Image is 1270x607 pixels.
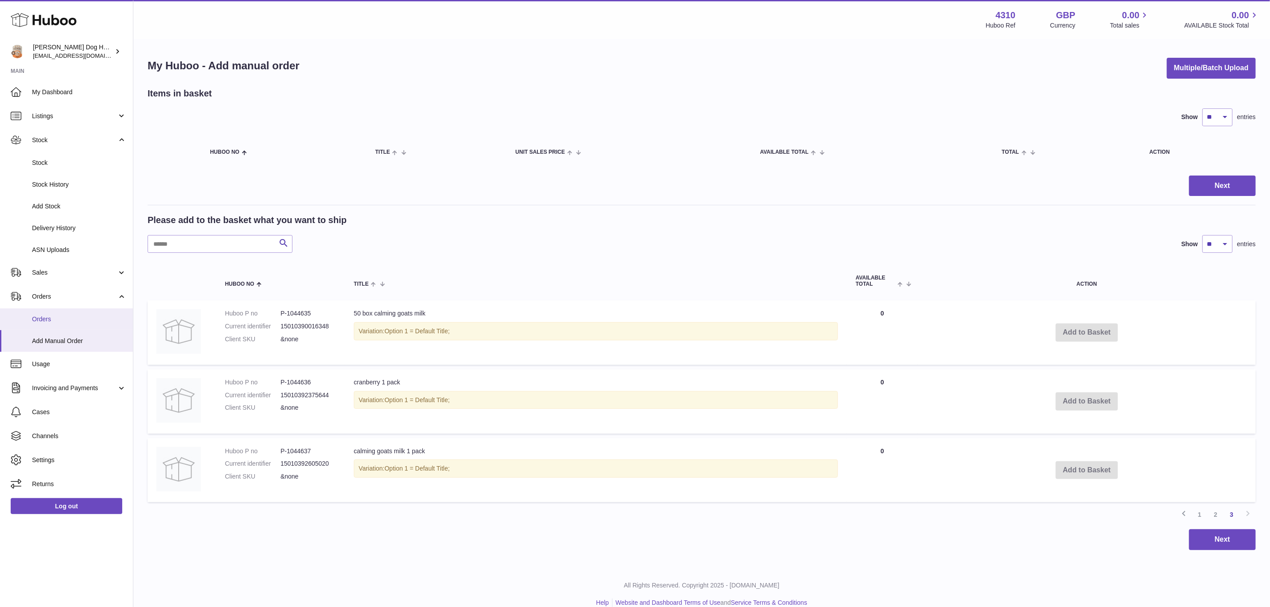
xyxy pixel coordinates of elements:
a: Help [596,599,609,606]
div: Huboo Ref [986,21,1016,30]
span: 0.00 [1232,9,1249,21]
span: My Dashboard [32,88,126,96]
div: Variation: [354,459,838,478]
h1: My Huboo - Add manual order [148,59,300,73]
td: cranberry 1 pack [345,369,847,434]
span: AVAILABLE Total [760,149,809,155]
a: Website and Dashboard Terms of Use [616,599,721,606]
h2: Please add to the basket what you want to ship [148,214,347,226]
dd: &none [280,472,336,481]
h2: Items in basket [148,88,212,100]
td: 50 box calming goats milk [345,300,847,365]
div: Variation: [354,322,838,340]
span: Settings [32,456,126,464]
label: Show [1182,113,1198,121]
div: [PERSON_NAME] Dog House [33,43,113,60]
div: Variation: [354,391,838,409]
span: Stock [32,159,126,167]
span: Option 1 = Default Title; [385,396,450,403]
dt: Huboo P no [225,309,280,318]
dd: P-1044637 [280,447,336,455]
a: 0.00 AVAILABLE Stock Total [1184,9,1259,30]
dd: &none [280,403,336,412]
dd: 15010390016348 [280,322,336,331]
span: Invoicing and Payments [32,384,117,392]
td: 0 [847,369,918,434]
dd: P-1044636 [280,378,336,387]
span: Stock [32,136,117,144]
a: Service Terms & Conditions [731,599,807,606]
span: AVAILABLE Total [856,275,895,287]
span: entries [1237,113,1256,121]
img: cranberry 1 pack [156,378,201,423]
dd: 15010392375644 [280,391,336,399]
div: Currency [1050,21,1076,30]
a: 2 [1208,507,1224,523]
a: 1 [1192,507,1208,523]
dt: Client SKU [225,335,280,343]
span: Sales [32,268,117,277]
span: Channels [32,432,126,440]
a: Log out [11,498,122,514]
span: Total sales [1110,21,1150,30]
button: Next [1189,529,1256,550]
img: internalAdmin-4310@internal.huboo.com [11,45,24,58]
span: Unit Sales Price [516,149,565,155]
button: Next [1189,176,1256,196]
span: 0.00 [1122,9,1140,21]
span: Orders [32,292,117,301]
label: Show [1182,240,1198,248]
th: Action [918,266,1256,296]
span: Title [354,281,369,287]
dt: Huboo P no [225,378,280,387]
dt: Current identifier [225,459,280,468]
strong: GBP [1056,9,1075,21]
p: All Rights Reserved. Copyright 2025 - [DOMAIN_NAME] [140,581,1263,590]
a: 0.00 Total sales [1110,9,1150,30]
span: ASN Uploads [32,246,126,254]
dd: &none [280,335,336,343]
span: AVAILABLE Stock Total [1184,21,1259,30]
span: Cases [32,408,126,416]
span: Option 1 = Default Title; [385,465,450,472]
span: Returns [32,480,126,488]
dt: Current identifier [225,322,280,331]
span: [EMAIL_ADDRESS][DOMAIN_NAME] [33,52,131,59]
img: calming goats milk 1 pack [156,447,201,491]
dt: Current identifier [225,391,280,399]
span: entries [1237,240,1256,248]
span: Title [375,149,390,155]
strong: 4310 [996,9,1016,21]
span: Add Manual Order [32,337,126,345]
span: Delivery History [32,224,126,232]
button: Multiple/Batch Upload [1167,58,1256,79]
a: 3 [1224,507,1240,523]
dt: Huboo P no [225,447,280,455]
span: Total [1002,149,1019,155]
dd: P-1044635 [280,309,336,318]
td: 0 [847,438,918,503]
li: and [613,599,807,607]
span: Huboo no [210,149,240,155]
span: Orders [32,315,126,323]
span: Stock History [32,180,126,189]
td: calming goats milk 1 pack [345,438,847,503]
img: 50 box calming goats milk [156,309,201,354]
span: Listings [32,112,117,120]
span: Usage [32,360,126,368]
dt: Client SKU [225,403,280,412]
span: Option 1 = Default Title; [385,327,450,335]
div: Action [1150,149,1247,155]
dt: Client SKU [225,472,280,481]
dd: 15010392605020 [280,459,336,468]
td: 0 [847,300,918,365]
span: Add Stock [32,202,126,211]
span: Huboo no [225,281,254,287]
